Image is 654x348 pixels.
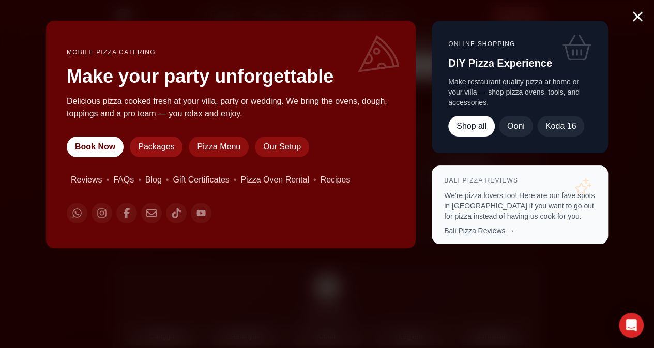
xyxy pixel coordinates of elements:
[240,174,309,186] a: Pizza Oven Rental
[189,137,249,157] a: Pizza Menu
[619,313,644,338] div: Open Intercom Messenger
[71,174,102,186] a: Reviews
[629,8,646,25] button: Close menu
[444,177,518,184] a: Bali Pizza Reviews
[67,49,156,56] a: Mobile Pizza Catering
[165,174,169,186] span: •
[67,66,395,87] h2: Make your party unforgettable
[537,116,585,137] a: Koda 16
[67,95,395,120] p: Delicious pizza cooked fresh at your villa, party or wedding. We bring the ovens, dough, toppings...
[67,137,124,157] a: Book Now
[173,174,229,186] a: Gift Certificates
[113,174,134,186] a: FAQs
[444,190,596,221] p: We're pizza lovers too! Here are our fave spots in [GEOGRAPHIC_DATA] if you want to go out for pi...
[255,137,309,157] a: Our Setup
[448,116,495,137] a: Shop all
[444,226,514,235] a: Bali Pizza Reviews →
[233,174,236,186] span: •
[106,174,109,186] span: •
[448,40,515,48] a: Online Shopping
[145,174,161,186] a: Blog
[130,137,182,157] a: Packages
[448,56,591,70] h3: DIY Pizza Experience
[499,116,533,137] a: Ooni
[448,77,591,108] p: Make restaurant quality pizza at home or your villa — shop pizza ovens, tools, and accessories.
[313,174,316,186] span: •
[320,174,350,186] a: Recipes
[138,174,141,186] span: •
